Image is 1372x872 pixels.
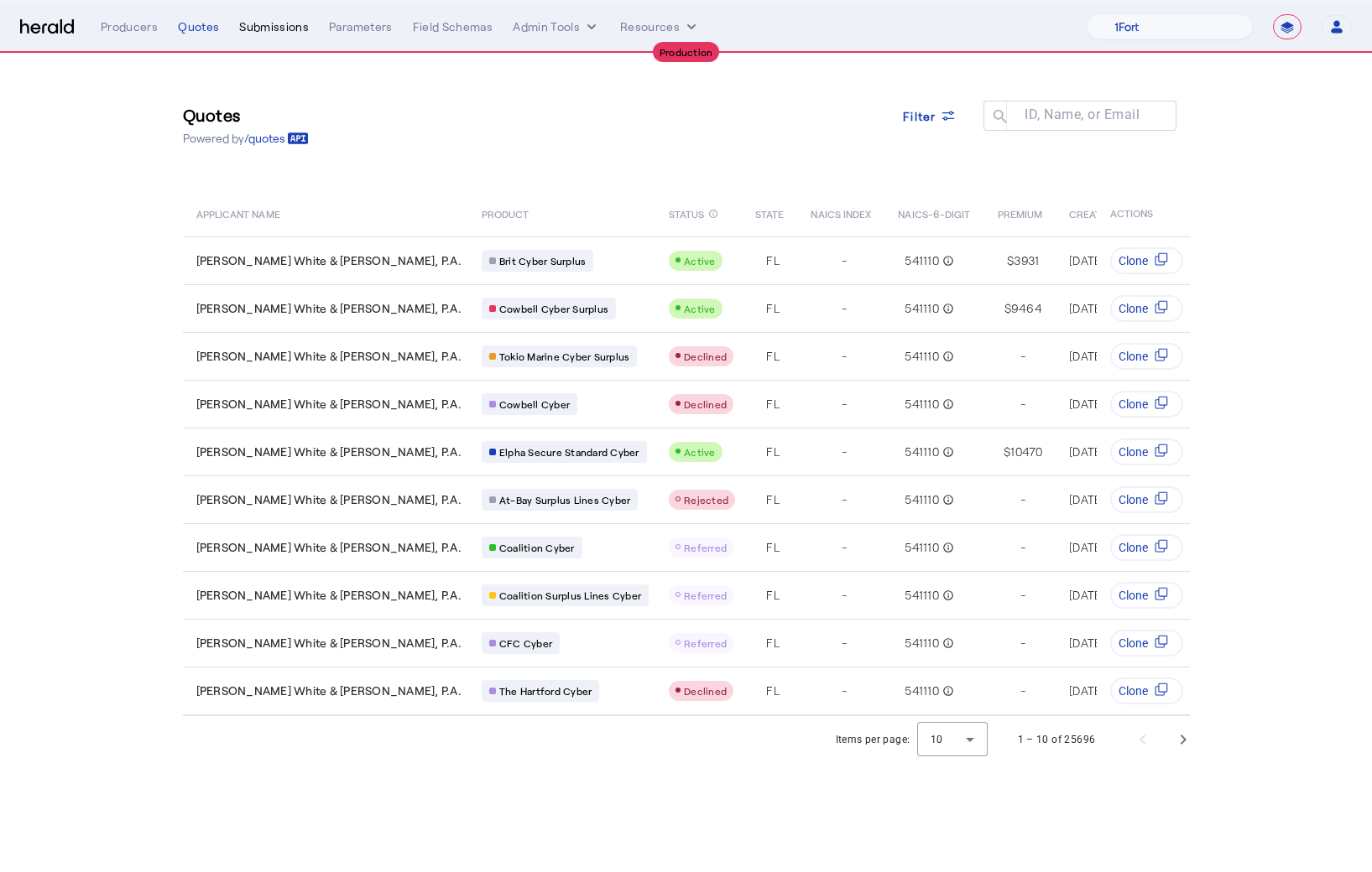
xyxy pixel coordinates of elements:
button: Clone [1110,486,1183,513]
div: Production [653,42,720,62]
img: Herald Logo [20,19,74,35]
span: FL [766,587,780,604]
span: - [842,491,847,508]
span: Active [684,303,716,314]
span: Declined [684,350,727,362]
span: Active [684,446,716,458]
span: - [1020,635,1025,651]
span: 9464 [1011,300,1042,317]
span: Clone [1119,396,1148,413]
span: Clone [1119,587,1148,604]
span: Tokio Marine Cyber Surplus [499,350,630,363]
span: Referred [684,589,727,601]
span: [DATE] 12:35 PM [1069,492,1155,506]
span: Clone [1119,539,1148,556]
span: FL [766,635,780,651]
span: Clone [1119,252,1148,269]
h3: Quotes [183,103,309,127]
span: [PERSON_NAME] White & [PERSON_NAME], P.A. [196,587,462,604]
span: [PERSON_NAME] White & [PERSON_NAME], P.A. [196,683,462,699]
span: Cowbell Cyber Surplus [499,302,608,315]
span: PRODUCT [482,205,529,221]
mat-icon: info_outline [939,539,954,556]
span: FL [766,300,780,317]
span: - [842,635,847,651]
span: - [1020,539,1025,556]
mat-icon: info_outline [939,396,954,413]
span: [PERSON_NAME] White & [PERSON_NAME], P.A. [196,396,462,413]
span: Coalition Cyber [499,541,575,554]
span: - [842,348,847,365]
span: FL [766,491,780,508]
span: APPLICANT NAME [196,205,280,221]
button: internal dropdown menu [513,18,600,35]
span: 541110 [905,252,939,269]
button: Clone [1110,630,1183,657]
button: Clone [1110,295,1183,322]
span: [PERSON_NAME] White & [PERSON_NAME], P.A. [196,491,462,508]
span: [DATE] 12:35 PM [1069,444,1155,459]
span: Clone [1119,444,1148,460]
span: CREATED [1069,205,1114,221]
span: PREMIUM [998,205,1043,221]
span: FL [766,252,780,269]
span: Rejected [684,494,728,506]
th: ACTIONS [1096,189,1190,236]
span: [DATE] 12:35 PM [1069,683,1155,698]
span: $ [1004,444,1010,460]
span: FL [766,683,780,699]
span: 541110 [905,539,939,556]
button: Clone [1110,582,1183,609]
span: - [1020,396,1025,413]
div: 1 – 10 of 25696 [1018,731,1096,748]
span: Elpha Secure Standard Cyber [499,445,639,459]
span: Referred [684,637,727,649]
button: Clone [1110,391,1183,418]
span: Clone [1119,683,1148,699]
span: STATE [755,205,784,221]
span: - [842,587,847,604]
div: Items per page: [836,731,910,748]
span: - [1020,491,1025,508]
span: Cowbell Cyber [499,397,570,411]
span: [PERSON_NAME] White & [PERSON_NAME], P.A. [196,539,462,556]
span: Coalition Surplus Lines Cyber [499,589,641,602]
span: Brit Cyber Surplus [499,254,587,267]
a: /quotes [244,130,309,147]
mat-icon: info_outline [939,587,954,604]
span: CFC Cyber [499,636,552,650]
span: Clone [1119,348,1148,365]
span: - [842,444,847,460]
span: Declined [684,685,727,697]
span: [DATE] 12:35 PM [1069,397,1155,411]
span: - [842,300,847,317]
span: [DATE] 12:35 PM [1069,636,1155,650]
mat-icon: info_outline [939,348,954,365]
span: NAICS-6-DIGIT [898,205,970,221]
span: 541110 [905,300,939,317]
button: Clone [1110,343,1183,370]
mat-icon: info_outline [939,252,954,269]
span: NAICS INDEX [811,205,871,221]
mat-icon: info_outline [939,635,954,651]
span: 10470 [1010,444,1042,460]
span: $ [1004,300,1011,317]
span: [PERSON_NAME] White & [PERSON_NAME], P.A. [196,300,462,317]
span: [DATE] 12:35 PM [1069,253,1155,267]
span: Clone [1119,491,1148,508]
div: Submissions [239,18,309,35]
span: Clone [1119,300,1148,317]
div: Producers [101,18,158,35]
span: [DATE] 12:35 PM [1069,301,1155,315]
span: [PERSON_NAME] White & [PERSON_NAME], P.A. [196,252,462,269]
button: Resources dropdown menu [620,18,700,35]
span: [DATE] 12:35 PM [1069,588,1155,602]
span: 541110 [905,491,939,508]
span: 541110 [905,683,939,699]
button: Clone [1110,677,1183,704]
span: FL [766,396,780,413]
button: Clone [1110,439,1183,465]
span: - [1020,587,1025,604]
span: At-Bay Surplus Lines Cyber [499,493,631,506]
span: 3931 [1014,252,1039,269]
